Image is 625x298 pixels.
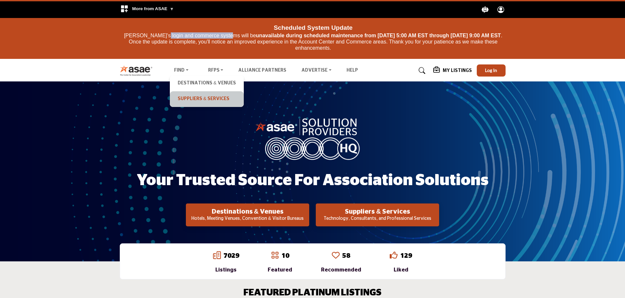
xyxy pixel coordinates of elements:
[318,216,437,222] p: Technology, Consultants, and Professional Services
[321,266,361,274] div: Recommended
[316,203,439,226] button: Suppliers & Services Technology, Consultants, and Professional Services
[443,68,472,74] h5: My Listings
[256,33,501,38] strong: unavailable during scheduled maintenance from [DATE] 5:00 AM EST through [DATE] 9:00 AM EST
[173,79,240,88] a: Destinations & Venues
[116,1,178,18] div: More from ASAE
[188,208,307,216] h2: Destinations & Venues
[170,66,193,75] a: Find
[137,170,489,191] h1: Your Trusted Source for Association Solutions
[121,21,505,32] div: Scheduled System Update
[318,208,437,216] h2: Suppliers & Services
[400,253,412,259] a: 129
[477,64,506,77] button: Log In
[342,253,350,259] a: 58
[390,251,398,259] i: Go to Liked
[485,67,497,73] span: Log In
[281,253,289,259] a: 10
[433,67,472,75] div: My Listings
[186,203,309,226] button: Destinations & Venues Hotels, Meeting Venues, Convention & Visitor Bureaus
[255,117,370,160] img: image
[213,266,239,274] div: Listings
[390,266,412,274] div: Liked
[120,65,156,76] img: Site Logo
[121,32,505,51] p: [PERSON_NAME]'s login and commerce systems will be . Once the update is complete, you'll notice a...
[188,216,307,222] p: Hotels, Meeting Venues, Convention & Visitor Bureaus
[271,251,279,260] a: Go to Featured
[412,65,430,76] a: Search
[223,253,239,259] a: 7029
[204,66,228,75] a: RFPs
[347,68,358,73] a: Help
[238,68,286,73] a: Alliance Partners
[173,95,240,104] a: Suppliers & Services
[332,251,340,260] a: Go to Recommended
[297,66,336,75] a: Advertise
[132,6,174,11] span: More from ASAE
[268,266,292,274] div: Featured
